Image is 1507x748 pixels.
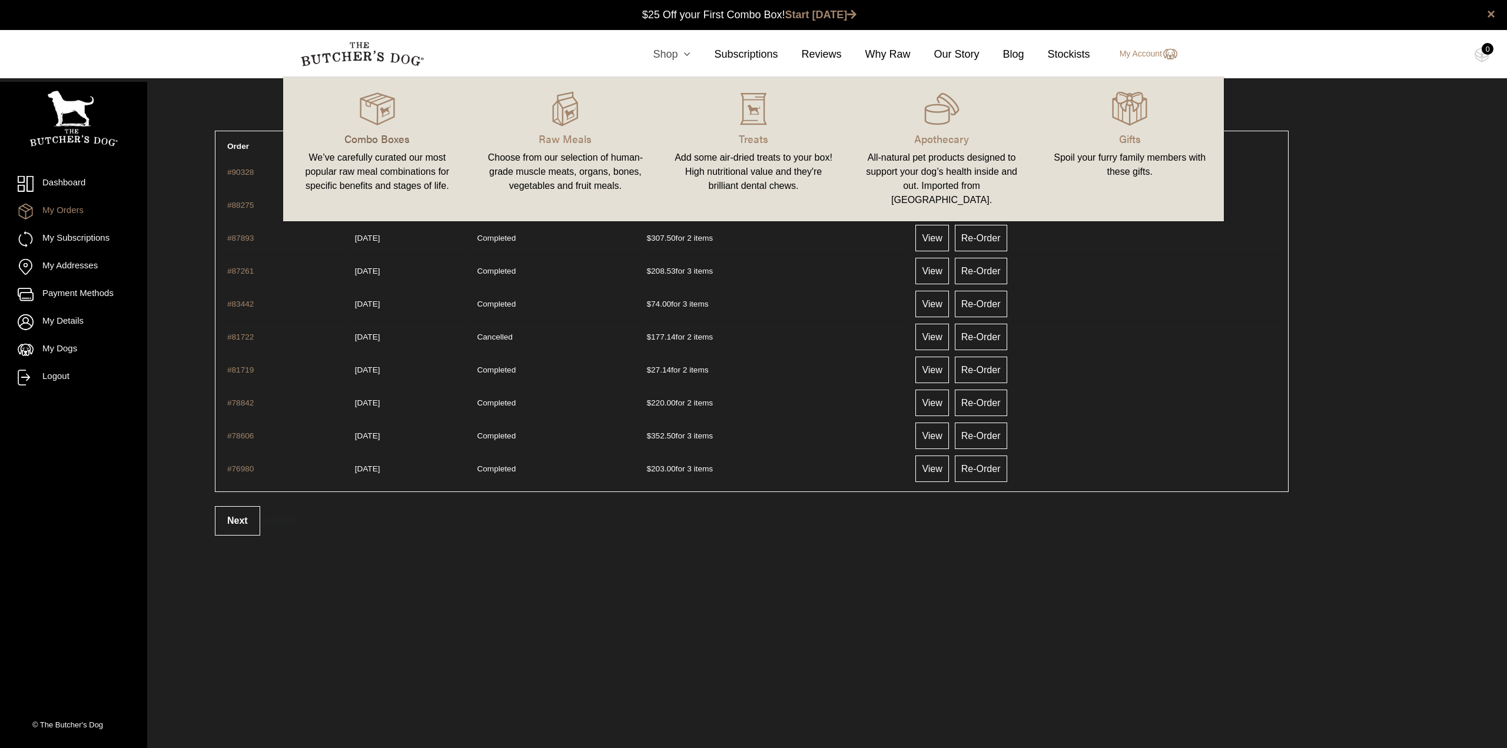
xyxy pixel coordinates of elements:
[862,151,1022,207] div: All-natural pet products designed to support your dog’s health inside and out. Imported from [GEO...
[646,398,651,407] span: $
[1050,131,1210,147] p: Gifts
[646,464,675,473] span: 203.00
[642,453,907,484] td: for 3 items
[778,46,841,62] a: Reviews
[1487,7,1495,21] a: close
[472,453,640,484] td: Completed
[472,255,640,287] td: Completed
[227,142,249,151] span: Order
[472,288,640,320] td: Completed
[980,46,1024,62] a: Blog
[355,333,380,341] time: [DATE]
[227,431,254,440] a: #78606
[955,390,1007,416] a: Re-Order
[642,420,907,451] td: for 3 items
[18,314,130,330] a: My Details
[355,300,380,308] time: [DATE]
[915,291,948,317] a: View
[642,288,907,320] td: for 3 items
[646,234,675,242] span: 307.50
[472,222,640,254] td: Completed
[646,234,651,242] span: $
[18,342,130,358] a: My Dogs
[842,46,911,62] a: Why Raw
[629,46,691,62] a: Shop
[915,423,948,449] a: View
[18,287,130,302] a: Payment Methods
[915,324,948,350] a: View
[785,9,857,21] a: Start [DATE]
[642,255,907,287] td: for 3 items
[646,398,675,407] span: 220.00
[486,151,646,193] div: Choose from our selection of human-grade muscle meats, organs, bones, vegetables and fruit meals.
[955,456,1007,482] a: Re-Order
[227,267,254,275] a: #87261
[355,365,380,374] time: [DATE]
[955,324,1007,350] a: Re-Order
[18,259,130,275] a: My Addresses
[862,131,1022,147] p: Apothecary
[673,151,834,193] div: Add some air-dried treats to your box! High nutritional value and they're brilliant dental chews.
[29,91,118,147] img: TBD_Portrait_Logo_White.png
[915,258,948,284] a: View
[18,370,130,385] a: Logout
[215,506,260,536] a: Next
[1050,151,1210,179] div: Spoil your furry family members with these gifts.
[646,333,675,341] span: 177.14
[642,387,907,418] td: for 2 items
[646,431,651,440] span: $
[646,333,651,341] span: $
[227,168,254,177] a: #90328
[355,398,380,407] time: [DATE]
[646,365,671,374] span: 27.14
[18,204,130,220] a: My Orders
[642,222,907,254] td: for 2 items
[915,225,948,251] a: View
[215,506,1289,536] div: .is-active
[472,354,640,385] td: Completed
[915,456,948,482] a: View
[486,131,646,147] p: Raw Meals
[472,420,640,451] td: Completed
[472,89,660,210] a: Raw Meals Choose from our selection of human-grade muscle meats, organs, bones, vegetables and fr...
[227,365,254,374] a: #81719
[646,300,671,308] span: 74.00
[955,258,1007,284] a: Re-Order
[227,234,254,242] a: #87893
[915,357,948,383] a: View
[472,321,640,353] td: Cancelled
[355,234,380,242] time: [DATE]
[848,89,1036,210] a: Apothecary All-natural pet products designed to support your dog’s health inside and out. Importe...
[646,267,675,275] span: 208.53
[646,300,651,308] span: $
[955,291,1007,317] a: Re-Order
[1475,47,1489,62] img: TBD_Cart-Empty.png
[355,267,380,275] time: [DATE]
[673,131,834,147] p: Treats
[955,357,1007,383] a: Re-Order
[18,176,130,192] a: Dashboard
[227,464,254,473] a: #76980
[1482,43,1493,55] div: 0
[227,201,254,210] a: #88275
[227,398,254,407] a: #78842
[955,423,1007,449] a: Re-Order
[1035,89,1224,210] a: Gifts Spoil your furry family members with these gifts.
[646,464,651,473] span: $
[911,46,980,62] a: Our Story
[646,267,651,275] span: $
[642,321,907,353] td: for 2 items
[1108,47,1177,61] a: My Account
[297,151,457,193] div: We’ve carefully curated our most popular raw meal combinations for specific benefits and stages o...
[659,89,848,210] a: Treats Add some air-dried treats to your box! High nutritional value and they're brilliant dental...
[227,333,254,341] a: #81722
[642,354,907,385] td: for 2 items
[955,225,1007,251] a: Re-Order
[297,131,457,147] p: Combo Boxes
[646,431,675,440] span: 352.50
[472,387,640,418] td: Completed
[227,300,254,308] a: #83442
[1024,46,1090,62] a: Stockists
[646,365,651,374] span: $
[18,231,130,247] a: My Subscriptions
